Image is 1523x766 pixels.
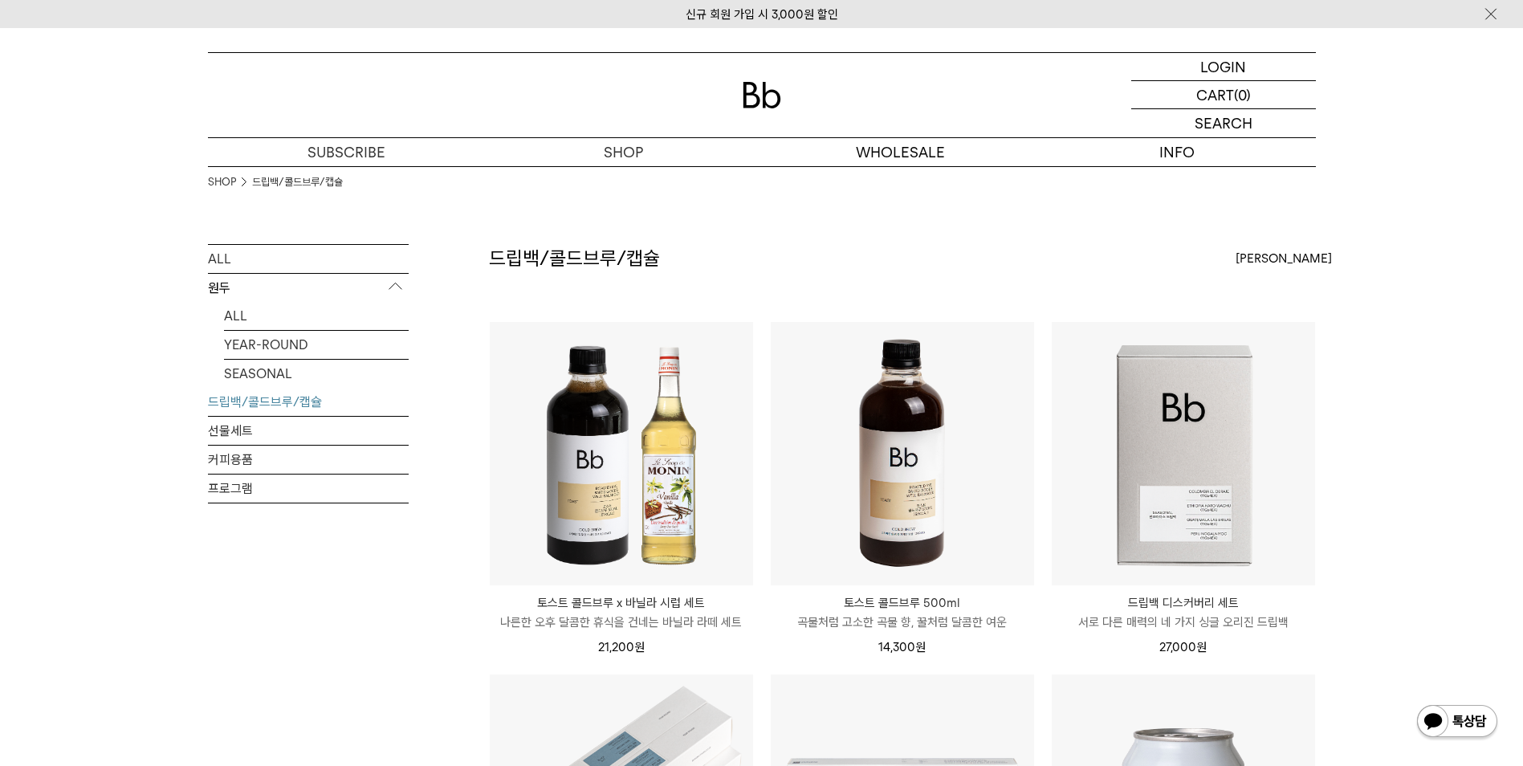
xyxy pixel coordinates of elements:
a: SEASONAL [224,360,409,388]
p: 드립백 디스커버리 세트 [1052,593,1315,613]
a: 선물세트 [208,417,409,445]
p: LOGIN [1200,53,1246,80]
a: YEAR-ROUND [224,331,409,359]
a: 드립백/콜드브루/캡슐 [252,174,343,190]
span: 14,300 [878,640,926,654]
img: 드립백 디스커버리 세트 [1052,322,1315,585]
a: SHOP [208,174,236,190]
img: 토스트 콜드브루 500ml [771,322,1034,585]
p: INFO [1039,138,1316,166]
a: 드립백 디스커버리 세트 서로 다른 매력의 네 가지 싱글 오리진 드립백 [1052,593,1315,632]
p: (0) [1234,81,1251,108]
a: 신규 회원 가입 시 3,000원 할인 [686,7,838,22]
span: 원 [915,640,926,654]
p: 토스트 콜드브루 x 바닐라 시럽 세트 [490,593,753,613]
span: [PERSON_NAME] [1236,249,1332,268]
h2: 드립백/콜드브루/캡슐 [489,245,660,272]
a: CART (0) [1131,81,1316,109]
p: 서로 다른 매력의 네 가지 싱글 오리진 드립백 [1052,613,1315,632]
p: SEARCH [1195,109,1252,137]
span: 27,000 [1159,640,1207,654]
a: ALL [208,245,409,273]
p: 원두 [208,274,409,303]
a: SHOP [485,138,762,166]
p: 곡물처럼 고소한 곡물 향, 꿀처럼 달콤한 여운 [771,613,1034,632]
a: 커피용품 [208,446,409,474]
a: SUBSCRIBE [208,138,485,166]
span: 21,200 [598,640,645,654]
img: 로고 [743,82,781,108]
img: 토스트 콜드브루 x 바닐라 시럽 세트 [490,322,753,585]
a: ALL [224,302,409,330]
span: 원 [1196,640,1207,654]
p: 나른한 오후 달콤한 휴식을 건네는 바닐라 라떼 세트 [490,613,753,632]
img: 카카오톡 채널 1:1 채팅 버튼 [1415,703,1499,742]
span: 원 [634,640,645,654]
a: 드립백/콜드브루/캡슐 [208,388,409,416]
p: WHOLESALE [762,138,1039,166]
p: 토스트 콜드브루 500ml [771,593,1034,613]
a: LOGIN [1131,53,1316,81]
p: CART [1196,81,1234,108]
a: 토스트 콜드브루 x 바닐라 시럽 세트 나른한 오후 달콤한 휴식을 건네는 바닐라 라떼 세트 [490,593,753,632]
a: 프로그램 [208,475,409,503]
a: 토스트 콜드브루 500ml 곡물처럼 고소한 곡물 향, 꿀처럼 달콤한 여운 [771,593,1034,632]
